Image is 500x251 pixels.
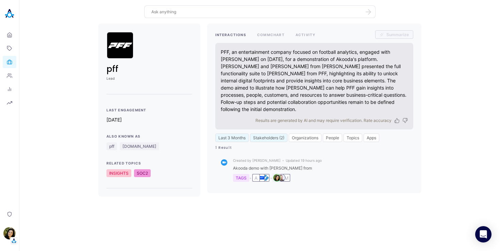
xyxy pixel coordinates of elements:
img: Process Street [262,174,269,181]
button: People [323,134,342,142]
div: Go to person's profile [273,174,281,182]
a: organization badge [257,174,262,182]
span: initiated by person [233,158,281,162]
img: Ilana Djemal [273,174,280,181]
div: Go to organization's profile [252,174,260,182]
div: INSIGHTS [106,169,131,177]
p: Results are generated by AI and may require verification. Rate accuracy [255,117,391,124]
a: topic badge [106,169,131,177]
img: Yuval Gonczarowski [278,174,285,181]
button: ACTIVITY [296,30,316,39]
button: Like [394,118,400,123]
button: INTERACTIONS [215,30,246,39]
button: Apps [364,134,379,142]
div: Go to organization's profile [262,174,269,182]
span: bullet space [282,158,284,163]
div: 1 Result [215,146,413,150]
span: topic badge [120,142,159,150]
p: [DATE] [106,116,192,123]
a: organization badge [262,174,267,182]
img: pff [106,32,134,59]
button: Stakeholders (2) [250,134,287,142]
button: summarize all interactions [375,30,413,39]
div: Go to organization's profile [257,174,265,182]
div: A [253,174,260,181]
h2: Also Known As [106,134,192,138]
button: Ilana DjemalTenant Logo [3,224,16,244]
img: Zoom Video Communications, Inc. [257,174,264,181]
div: [DOMAIN_NAME] [120,142,159,150]
h1: pff [106,63,192,75]
div: PFF, an entertainment company focused on football analytics, engaged with [PERSON_NAME] on [DATE]... [221,48,408,113]
button: Topics [344,134,362,142]
div: Akooda demo with [PERSON_NAME] from [233,166,409,171]
button: COMMCHART [257,30,285,39]
div: M [283,174,290,181]
span: topic badge [106,142,117,150]
h2: Related Topics [106,161,192,165]
div: pff [106,142,117,150]
div: TAGS [233,174,249,182]
button: Dislike [402,118,408,123]
a: person badge [273,174,278,182]
p: Lead [106,76,192,80]
button: Organizations [289,134,321,142]
a: person badge [278,174,283,182]
img: Akooda Logo [3,7,16,20]
a: topic badge [134,169,151,177]
span: bullet space [270,175,272,181]
img: Ilana Djemal [3,227,16,239]
div: SOC2 [134,169,151,177]
span: bullet space [249,175,252,181]
div: Go to person's profile [278,174,285,182]
h2: Last Engagement [106,108,192,112]
img: Zoom [219,158,229,167]
a: topic badge [233,174,249,182]
button: A [252,174,260,182]
div: Open Intercom Messenger [475,226,491,242]
a: organization badge [252,174,257,182]
img: Tenant Logo [11,237,17,244]
button: M [283,174,290,182]
span: update date [286,158,322,162]
button: Last 3 Months [215,134,249,142]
